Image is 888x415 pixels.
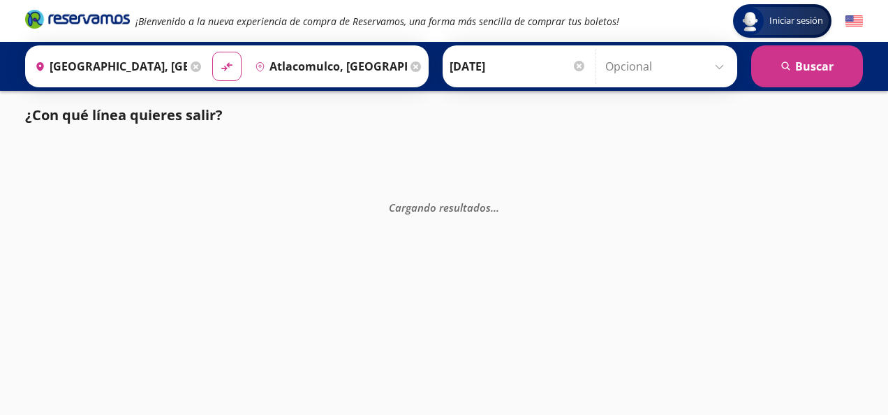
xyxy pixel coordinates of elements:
button: English [845,13,863,30]
span: . [494,201,496,214]
p: ¿Con qué línea quieres salir? [25,105,223,126]
span: Iniciar sesión [764,14,829,28]
input: Buscar Origen [29,49,187,84]
i: Brand Logo [25,8,130,29]
input: Buscar Destino [249,49,407,84]
a: Brand Logo [25,8,130,34]
input: Opcional [605,49,730,84]
input: Elegir Fecha [450,49,586,84]
em: ¡Bienvenido a la nueva experiencia de compra de Reservamos, una forma más sencilla de comprar tus... [135,15,619,28]
span: . [496,201,499,214]
button: Buscar [751,45,863,87]
em: Cargando resultados [389,201,499,214]
span: . [491,201,494,214]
